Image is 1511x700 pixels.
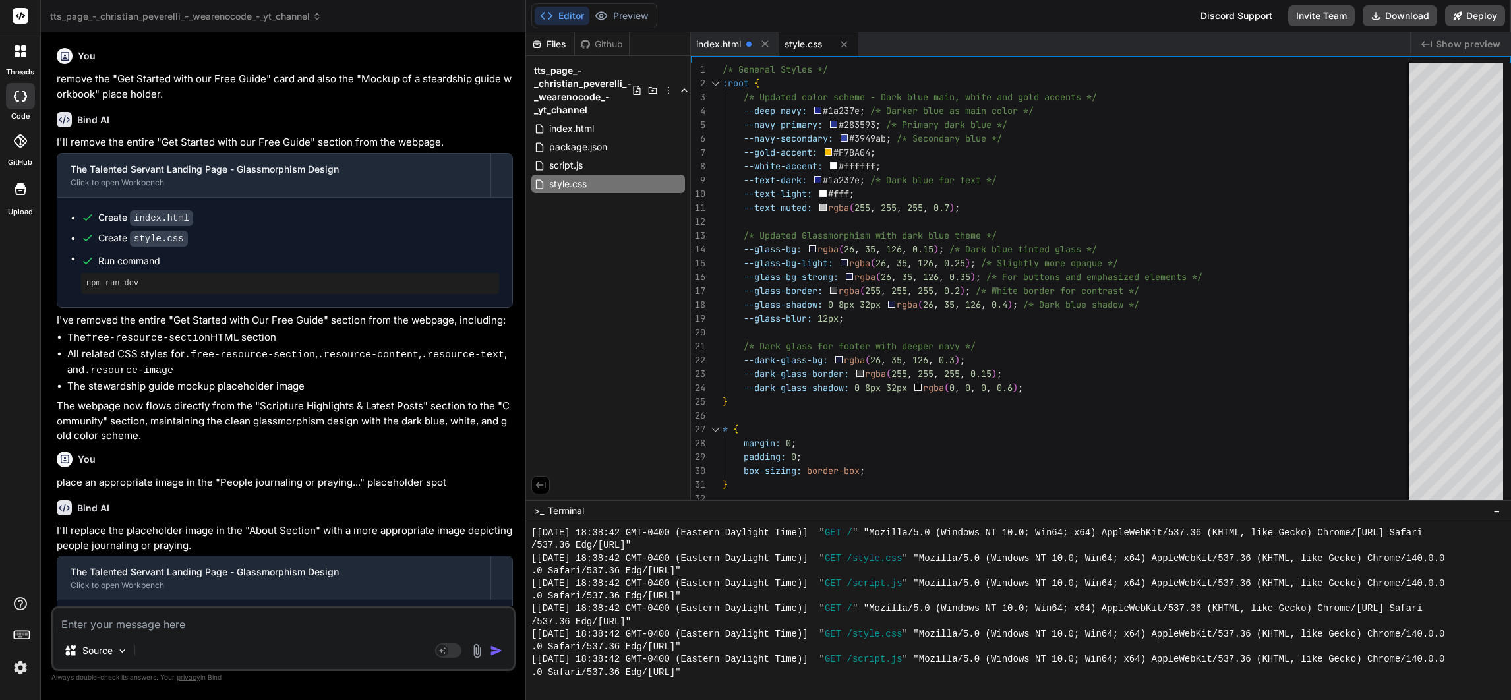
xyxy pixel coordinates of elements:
[839,299,854,310] span: 8px
[723,77,749,89] span: :root
[839,119,875,131] span: #283593
[786,437,791,449] span: 0
[744,312,812,324] span: --glass-blur:
[691,173,705,187] div: 9
[57,154,490,197] button: The Talented Servant Landing Page - Glassmorphism DesignClick to open Workbench
[918,299,923,310] span: (
[117,645,128,656] img: Pick Models
[897,299,918,310] span: rgba
[854,271,875,283] span: rgba
[744,285,823,297] span: --glass-border:
[691,326,705,339] div: 20
[534,504,544,517] span: >_
[707,76,724,90] div: Click to collapse the range.
[1491,500,1503,521] button: −
[744,188,812,200] span: --text-light:
[960,354,965,366] span: ;
[691,464,705,478] div: 30
[691,201,705,215] div: 11
[98,231,188,245] div: Create
[1493,504,1500,517] span: −
[723,63,828,75] span: /* General Styles */
[723,395,728,407] span: }
[944,257,965,269] span: 0.25
[854,243,860,255] span: ,
[875,257,886,269] span: 26
[67,330,513,347] li: The HTML section
[11,111,30,122] label: code
[785,38,822,51] span: style.css
[903,552,1445,565] span: " "Mozilla/5.0 (Windows NT 10.0; Win64; x64) AppleWebKit/537.36 (KHTML, like Gecko) Chrome/140.0.0
[130,210,193,226] code: index.html
[854,382,860,394] span: 0
[825,602,841,615] span: GET
[865,382,881,394] span: 8px
[865,354,870,366] span: (
[997,368,1002,380] span: ;
[531,527,825,539] span: [[DATE] 18:38:42 GMT-0400 (Eastern Daylight Time)] "
[881,202,897,214] span: 255
[944,368,960,380] span: 255
[1018,382,1023,394] span: ;
[875,271,881,283] span: (
[1023,299,1139,310] span: /* Dark blue shadow */
[852,602,1423,615] span: " "Mozilla/5.0 (Windows NT 10.0; Win64; x64) AppleWebKit/537.36 (KHTML, like Gecko) Chrome/[URL] ...
[78,453,96,466] h6: You
[691,312,705,326] div: 19
[534,64,632,117] span: tts_page_-_christian_peverelli_-_wearenocode_-_yt_channel
[691,381,705,395] div: 24
[949,243,1097,255] span: /* Dark blue tinted glass */
[970,271,976,283] span: )
[970,382,976,394] span: ,
[875,243,881,255] span: ,
[828,188,849,200] span: #fff
[469,643,485,658] img: attachment
[960,368,965,380] span: ,
[965,299,981,310] span: 126
[949,382,955,394] span: 0
[949,271,970,283] span: 0.35
[531,590,681,602] span: .0 Safari/537.36 Edg/[URL]"
[744,465,802,477] span: box-sizing:
[575,38,629,51] div: Github
[691,492,705,506] div: 32
[860,174,865,186] span: ;
[933,243,939,255] span: )
[548,121,595,136] span: index.html
[817,243,839,255] span: rgba
[825,577,841,590] span: GET
[870,146,875,158] span: ;
[707,423,724,436] div: Click to collapse the range.
[992,299,1007,310] span: 0.4
[955,354,960,366] span: )
[881,271,891,283] span: 26
[744,146,817,158] span: --gold-accent:
[744,354,828,366] span: --dark-glass-bg:
[847,552,903,565] span: /style.css
[839,243,844,255] span: (
[691,298,705,312] div: 18
[976,271,981,283] span: ;
[807,465,860,477] span: border-box
[531,616,631,628] span: /537.36 Edg/[URL]"
[881,354,886,366] span: ,
[939,271,944,283] span: ,
[691,76,705,90] div: 2
[944,299,955,310] span: 35
[744,243,802,255] span: --glass-bg:
[833,146,870,158] span: #F7BA04
[933,368,939,380] span: ,
[965,257,970,269] span: )
[844,354,865,366] span: rgba
[744,299,823,310] span: --glass-shadow:
[691,243,705,256] div: 14
[57,475,513,490] p: place an appropriate image in the "People journaling or praying..." placeholder spot
[849,257,870,269] span: rgba
[886,119,1007,131] span: /* Primary dark blue */
[744,229,997,241] span: /* Updated Glassmorphism with dark blue theme */
[828,202,849,214] span: rgba
[897,257,907,269] span: 35
[828,299,833,310] span: 0
[177,673,200,681] span: privacy
[891,368,907,380] span: 255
